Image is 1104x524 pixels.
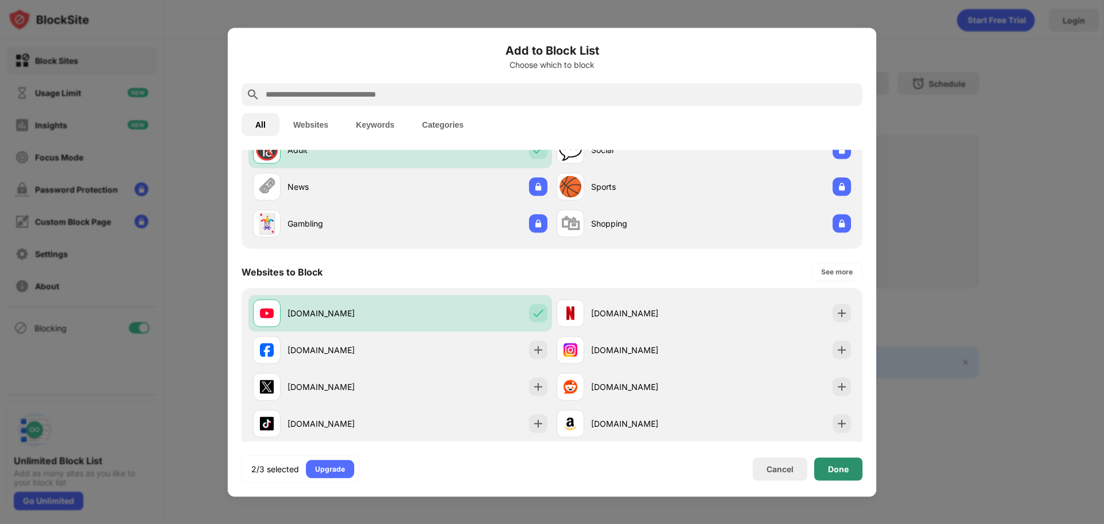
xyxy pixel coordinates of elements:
[563,343,577,357] img: favicons
[821,266,853,277] div: See more
[287,418,400,430] div: [DOMAIN_NAME]
[766,464,793,474] div: Cancel
[260,416,274,430] img: favicons
[591,307,704,319] div: [DOMAIN_NAME]
[287,307,400,319] div: [DOMAIN_NAME]
[260,380,274,393] img: favicons
[287,181,400,193] div: News
[251,463,299,475] div: 2/3 selected
[257,175,277,198] div: 🗞
[561,212,580,235] div: 🛍
[255,138,279,162] div: 🔞
[241,266,323,277] div: Websites to Block
[558,175,582,198] div: 🏀
[591,418,704,430] div: [DOMAIN_NAME]
[287,344,400,356] div: [DOMAIN_NAME]
[408,113,477,136] button: Categories
[591,344,704,356] div: [DOMAIN_NAME]
[260,343,274,357] img: favicons
[241,60,862,69] div: Choose which to block
[255,212,279,235] div: 🃏
[260,306,274,320] img: favicons
[591,144,704,156] div: Social
[287,144,400,156] div: Adult
[241,113,279,136] button: All
[287,217,400,230] div: Gambling
[828,464,849,473] div: Done
[241,41,862,59] h6: Add to Block List
[315,463,345,475] div: Upgrade
[279,113,342,136] button: Websites
[591,181,704,193] div: Sports
[287,381,400,393] div: [DOMAIN_NAME]
[342,113,408,136] button: Keywords
[563,416,577,430] img: favicons
[591,381,704,393] div: [DOMAIN_NAME]
[563,306,577,320] img: favicons
[591,217,704,230] div: Shopping
[246,87,260,101] img: search.svg
[563,380,577,393] img: favicons
[558,138,582,162] div: 💬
